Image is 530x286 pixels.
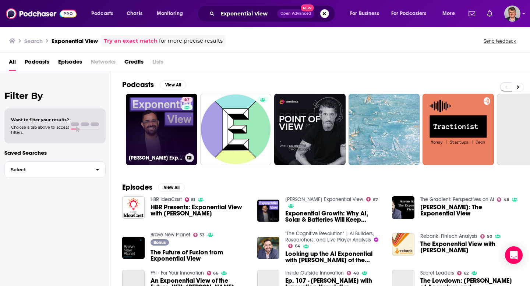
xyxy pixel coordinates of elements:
[152,56,163,71] span: Lists
[122,237,145,259] img: The Future of Fusion from Exponential View
[420,233,477,239] a: Rebank: Fintech Analysis
[160,81,186,89] button: View All
[151,204,248,217] a: HBR Presents: Exponential View with Azeem Azhar
[122,8,147,19] a: Charts
[437,8,464,19] button: open menu
[285,196,363,203] a: Azeem Azhar's Exponential View
[104,37,158,45] a: Try an exact match
[151,270,204,276] a: FYI - For Your Innovation
[285,251,383,263] a: Looking up the AI Exponential with Azeem Azhar of the Exponential View
[420,241,518,253] a: The Exponential View with Azeem Azhar
[213,272,218,275] span: 66
[129,155,182,161] h3: [PERSON_NAME] Exponential View
[285,210,383,223] a: Exponential Growth: Why AI, Solar & Batteries Will Keep Getting Cheaper | Exponential View & Clea...
[420,204,518,217] span: [PERSON_NAME]: The Exponential View
[91,56,116,71] span: Networks
[11,125,69,135] span: Choose a tab above to access filters.
[159,37,223,45] span: for more precise results
[4,149,106,156] p: Saved Searches
[151,204,248,217] span: HBR Presents: Exponential View with [PERSON_NAME]
[218,8,277,19] input: Search podcasts, credits, & more...
[505,246,523,264] div: Open Intercom Messenger
[285,270,344,276] a: Inside Outside Innovation
[277,9,314,18] button: Open AdvancedNew
[504,6,520,22] span: Logged in as AndyShane
[6,7,77,21] img: Podchaser - Follow, Share and Rate Podcasts
[151,196,182,203] a: HBR IdeaCast
[480,234,492,239] a: 50
[157,8,183,19] span: Monitoring
[122,80,186,89] a: PodcastsView All
[257,200,280,222] img: Exponential Growth: Why AI, Solar & Batteries Will Keep Getting Cheaper | Exponential View & Clea...
[152,8,192,19] button: open menu
[504,6,520,22] img: User Profile
[122,183,152,192] h2: Episodes
[25,56,49,71] a: Podcasts
[285,251,383,263] span: Looking up the AI Exponential with [PERSON_NAME] of the Exponential View
[122,196,145,219] img: HBR Presents: Exponential View with Azeem Azhar
[420,196,494,203] a: The Gradient: Perspectives on AI
[295,244,300,248] span: 64
[4,161,106,178] button: Select
[442,8,455,19] span: More
[347,271,359,275] a: 48
[288,244,300,248] a: 64
[484,7,495,20] a: Show notifications dropdown
[386,8,437,19] button: open menu
[392,196,414,219] img: Azeem Azhar: The Exponential View
[420,204,518,217] a: Azeem Azhar: The Exponential View
[122,183,185,192] a: EpisodesView All
[86,8,123,19] button: open menu
[345,8,388,19] button: open menu
[9,56,16,71] span: All
[11,117,69,122] span: Want to filter your results?
[504,6,520,22] button: Show profile menu
[52,37,98,44] h3: Exponential View
[91,8,113,19] span: Podcasts
[124,56,144,71] a: Credits
[373,198,378,201] span: 67
[464,272,469,275] span: 62
[350,8,379,19] span: For Business
[257,237,280,259] img: Looking up the AI Exponential with Azeem Azhar of the Exponential View
[420,241,518,253] span: The Exponential View with [PERSON_NAME]
[420,270,454,276] a: Secret Leaders
[504,198,509,201] span: 48
[185,197,195,202] a: 81
[58,56,82,71] a: Episodes
[184,96,190,104] span: 67
[153,240,166,245] span: Bonus
[457,271,469,275] a: 62
[4,90,106,101] h2: Filter By
[392,233,414,255] img: The Exponential View with Azeem Azhar
[391,8,427,19] span: For Podcasters
[466,7,478,20] a: Show notifications dropdown
[353,272,359,275] span: 48
[497,197,509,202] a: 48
[24,37,43,44] h3: Search
[487,235,492,238] span: 50
[301,4,314,11] span: New
[151,232,190,238] a: Brave New Planet
[122,80,154,89] h2: Podcasts
[285,230,374,243] a: "The Cognitive Revolution" | AI Builders, Researchers, and Live Player Analysis
[151,249,248,262] a: The Future of Fusion from Exponential View
[366,197,378,201] a: 67
[191,198,195,201] span: 81
[204,5,342,22] div: Search podcasts, credits, & more...
[5,167,90,172] span: Select
[193,233,205,237] a: 53
[481,38,518,44] button: Send feedback
[158,183,185,192] button: View All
